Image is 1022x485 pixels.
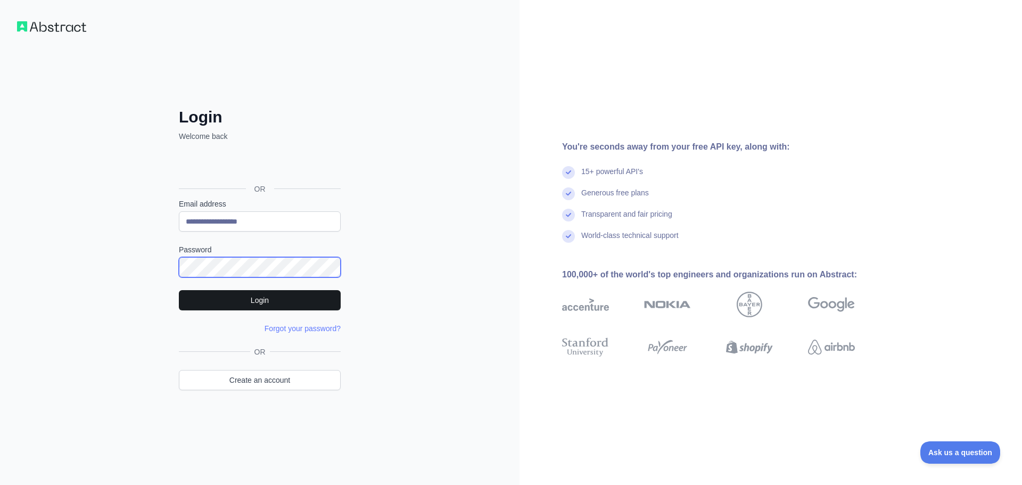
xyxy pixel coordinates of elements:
[808,335,855,359] img: airbnb
[179,108,341,127] h2: Login
[179,370,341,390] a: Create an account
[562,166,575,179] img: check mark
[179,131,341,142] p: Welcome back
[644,335,691,359] img: payoneer
[562,141,889,153] div: You're seconds away from your free API key, along with:
[581,187,649,209] div: Generous free plans
[644,292,691,317] img: nokia
[808,292,855,317] img: google
[250,347,270,357] span: OR
[179,244,341,255] label: Password
[562,335,609,359] img: stanford university
[581,166,643,187] div: 15+ powerful API's
[562,209,575,221] img: check mark
[562,187,575,200] img: check mark
[174,153,344,177] iframe: Sign in with Google Button
[726,335,773,359] img: shopify
[179,199,341,209] label: Email address
[581,209,672,230] div: Transparent and fair pricing
[920,441,1001,464] iframe: Toggle Customer Support
[265,324,341,333] a: Forgot your password?
[246,184,274,194] span: OR
[562,292,609,317] img: accenture
[179,290,341,310] button: Login
[581,230,679,251] div: World-class technical support
[17,21,86,32] img: Workflow
[737,292,762,317] img: bayer
[562,268,889,281] div: 100,000+ of the world's top engineers and organizations run on Abstract:
[562,230,575,243] img: check mark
